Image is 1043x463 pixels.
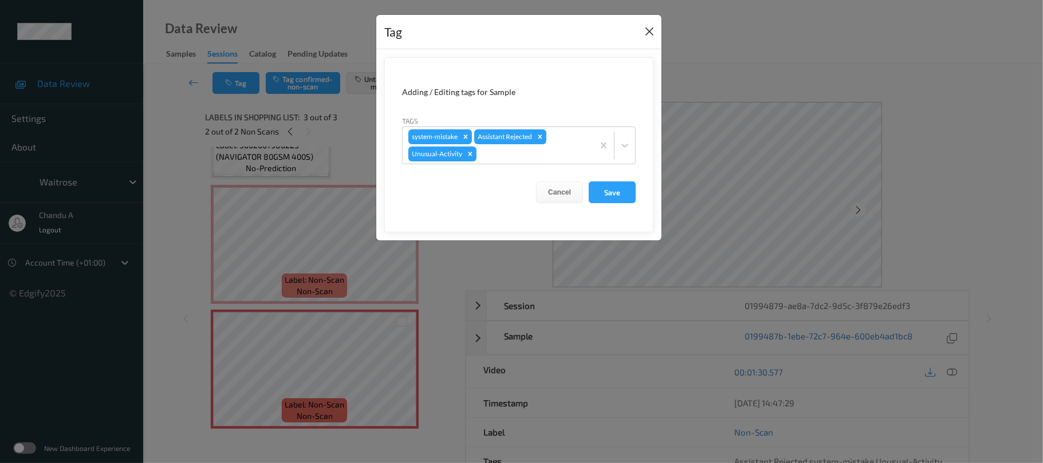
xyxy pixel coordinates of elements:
div: Remove Assistant Rejected [534,129,546,144]
div: Assistant Rejected [474,129,534,144]
div: Remove Unusual-Activity [464,147,477,161]
div: Remove system-mistake [459,129,472,144]
button: Cancel [536,181,583,203]
div: Tag [384,23,402,41]
div: system-mistake [408,129,459,144]
button: Close [641,23,658,39]
div: Unusual-Activity [408,147,464,161]
div: Adding / Editing tags for Sample [402,86,636,98]
button: Save [589,181,636,203]
label: Tags [402,116,418,126]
